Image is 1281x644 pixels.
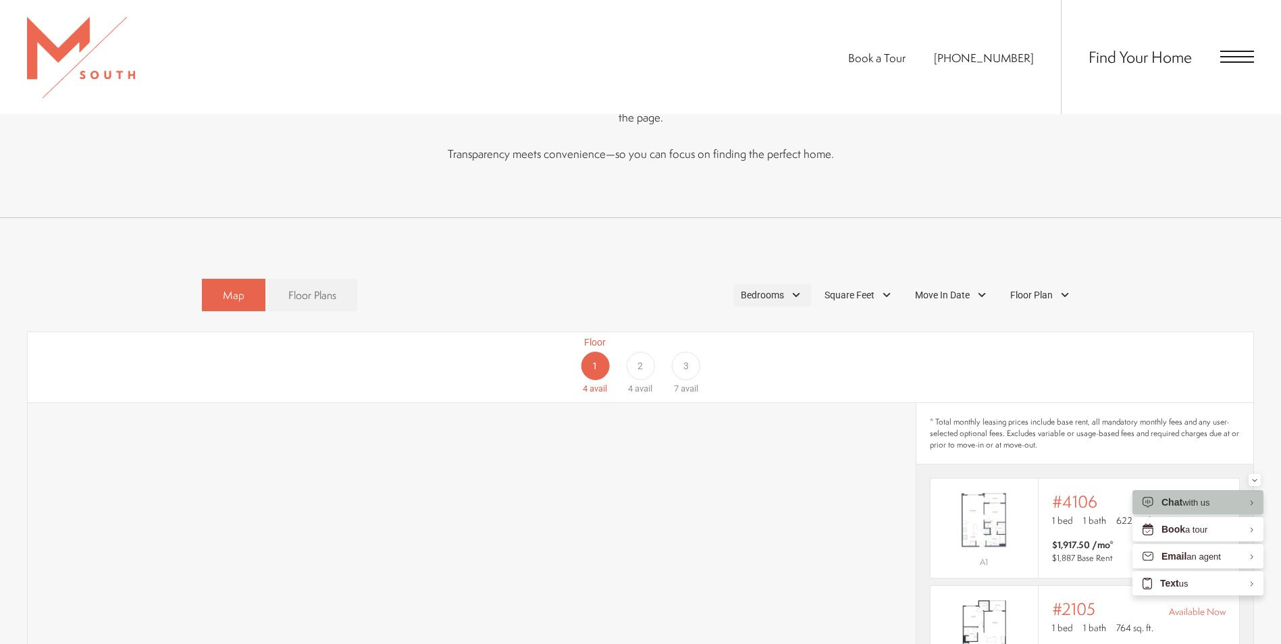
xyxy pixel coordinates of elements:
[1052,514,1073,527] span: 1 bed
[1052,599,1095,618] span: #2105
[915,288,970,302] span: Move In Date
[635,383,652,394] span: avail
[1083,514,1106,527] span: 1 bath
[980,556,988,568] span: A1
[1116,514,1155,527] span: 622 sq. ft.
[1083,621,1106,635] span: 1 bath
[663,336,708,396] a: Floor 3
[931,486,1038,554] img: #4106 - 1 bedroom floor plan layout with 1 bathroom and 622 square feet
[1052,552,1113,564] span: $1,887 Base Rent
[930,417,1240,450] span: * Total monthly leasing prices include base rent, all mandatory monthly fees and any user-selecte...
[1169,605,1226,618] span: Available Now
[1052,492,1097,511] span: #4106
[27,17,135,98] img: MSouth
[1220,51,1254,63] button: Open Menu
[681,383,698,394] span: avail
[628,383,633,394] span: 4
[683,359,689,373] span: 3
[1116,621,1153,635] span: 764 sq. ft.
[1052,621,1073,635] span: 1 bed
[930,478,1240,579] a: View #4106
[934,50,1034,65] a: Call Us at 813-570-8014
[288,288,336,303] span: Floor Plans
[1052,538,1114,552] span: $1,917.50 /mo*
[1089,46,1192,68] a: Find Your Home
[674,383,679,394] span: 7
[825,288,874,302] span: Square Feet
[618,336,663,396] a: Floor 2
[848,50,906,65] a: Book a Tour
[269,144,1012,163] p: Transparency meets convenience—so you can focus on finding the perfect home.
[934,50,1034,65] span: [PHONE_NUMBER]
[223,288,244,303] span: Map
[741,288,784,302] span: Bedrooms
[1010,288,1053,302] span: Floor Plan
[637,359,643,373] span: 2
